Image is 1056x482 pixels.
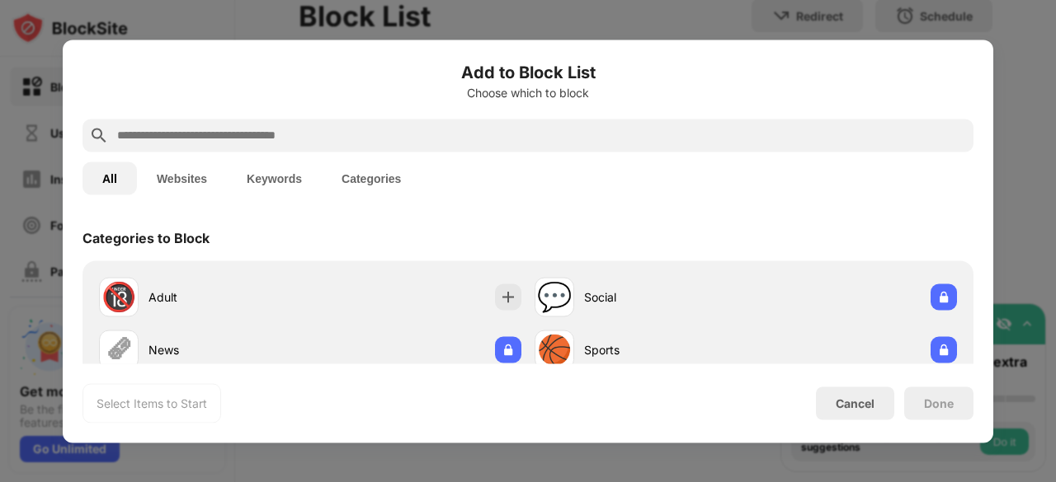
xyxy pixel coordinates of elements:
[148,341,310,358] div: News
[537,333,572,367] div: 🏀
[82,59,973,84] h6: Add to Block List
[137,161,227,194] button: Websites
[322,161,421,194] button: Categories
[148,288,310,306] div: Adult
[101,280,136,314] div: 🔞
[105,333,133,367] div: 🗞
[584,288,746,306] div: Social
[537,280,572,314] div: 💬
[227,161,322,194] button: Keywords
[836,396,874,410] div: Cancel
[89,125,109,145] img: search.svg
[584,341,746,358] div: Sports
[82,86,973,99] div: Choose which to block
[97,395,207,411] div: Select Items to Start
[924,396,954,409] div: Done
[82,229,210,246] div: Categories to Block
[82,161,137,194] button: All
